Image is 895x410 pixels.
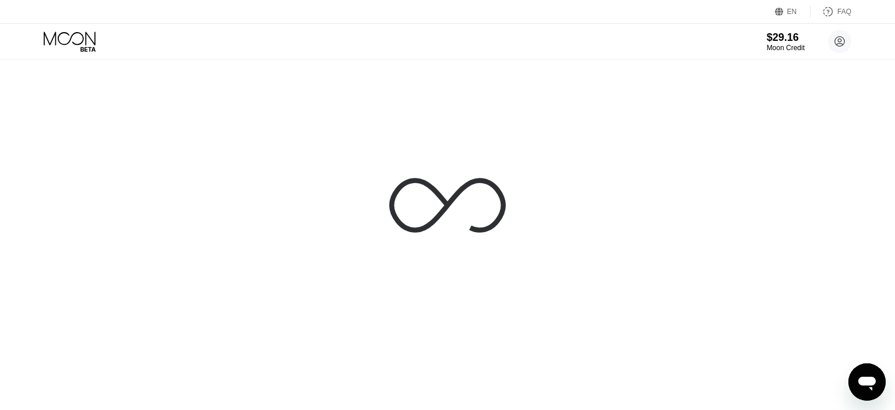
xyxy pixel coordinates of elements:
[767,31,805,44] div: $29.16
[775,6,811,17] div: EN
[837,8,851,16] div: FAQ
[767,31,805,52] div: $29.16Moon Credit
[848,363,886,401] iframe: Button to launch messaging window
[787,8,797,16] div: EN
[811,6,851,17] div: FAQ
[767,44,805,52] div: Moon Credit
